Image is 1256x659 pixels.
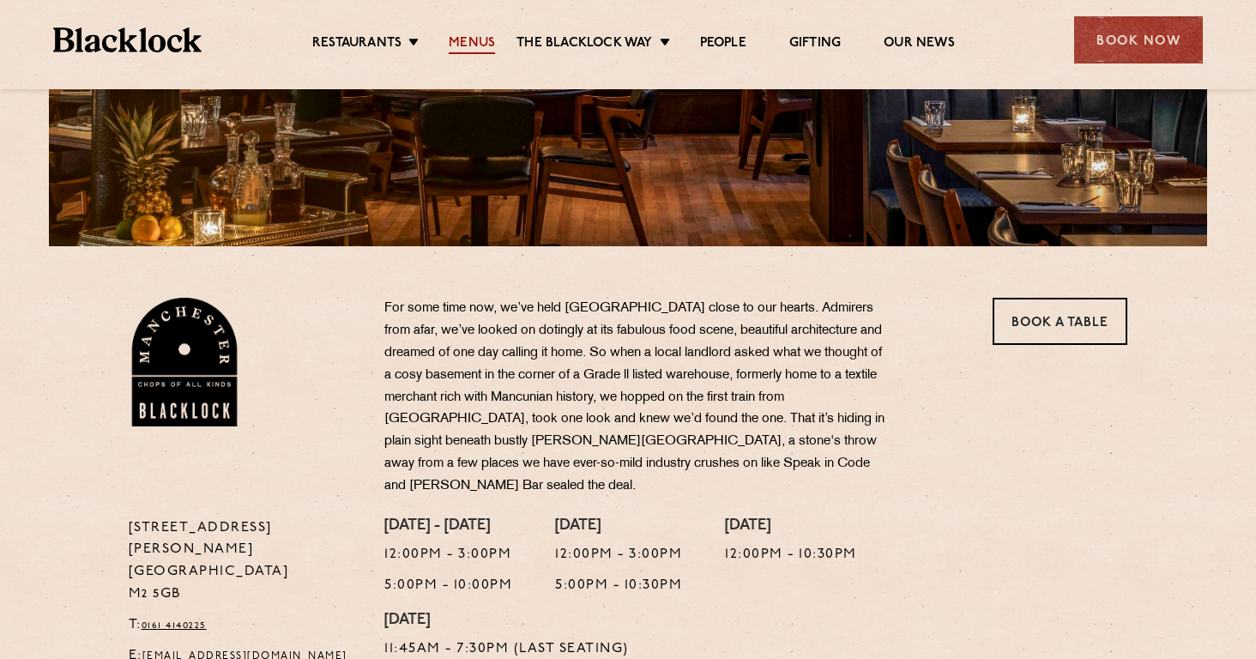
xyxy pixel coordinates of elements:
h4: [DATE] - [DATE] [384,517,512,536]
p: 5:00pm - 10:00pm [384,575,512,597]
img: BL_Manchester_Logo-bleed.png [129,298,241,426]
div: Book Now [1074,16,1203,63]
a: The Blacklock Way [516,35,652,54]
a: People [700,35,746,54]
p: 5:00pm - 10:30pm [555,575,682,597]
p: [STREET_ADDRESS][PERSON_NAME] [GEOGRAPHIC_DATA] M2 5GB [129,517,359,607]
p: For some time now, we’ve held [GEOGRAPHIC_DATA] close to our hearts. Admirers from afar, we’ve lo... [384,298,891,498]
p: 12:00pm - 3:00pm [384,544,512,566]
a: Gifting [789,35,841,54]
a: Book a Table [993,298,1127,345]
a: Our News [884,35,955,54]
a: Menus [449,35,495,54]
p: 12:00pm - 3:00pm [555,544,682,566]
p: 12:00pm - 10:30pm [725,544,857,566]
h4: [DATE] [555,517,682,536]
h4: [DATE] [725,517,857,536]
a: Restaurants [312,35,402,54]
a: 0161 4140225 [142,620,207,631]
h4: [DATE] [384,612,629,631]
img: BL_Textured_Logo-footer-cropped.svg [53,27,202,52]
p: T: [129,614,359,637]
